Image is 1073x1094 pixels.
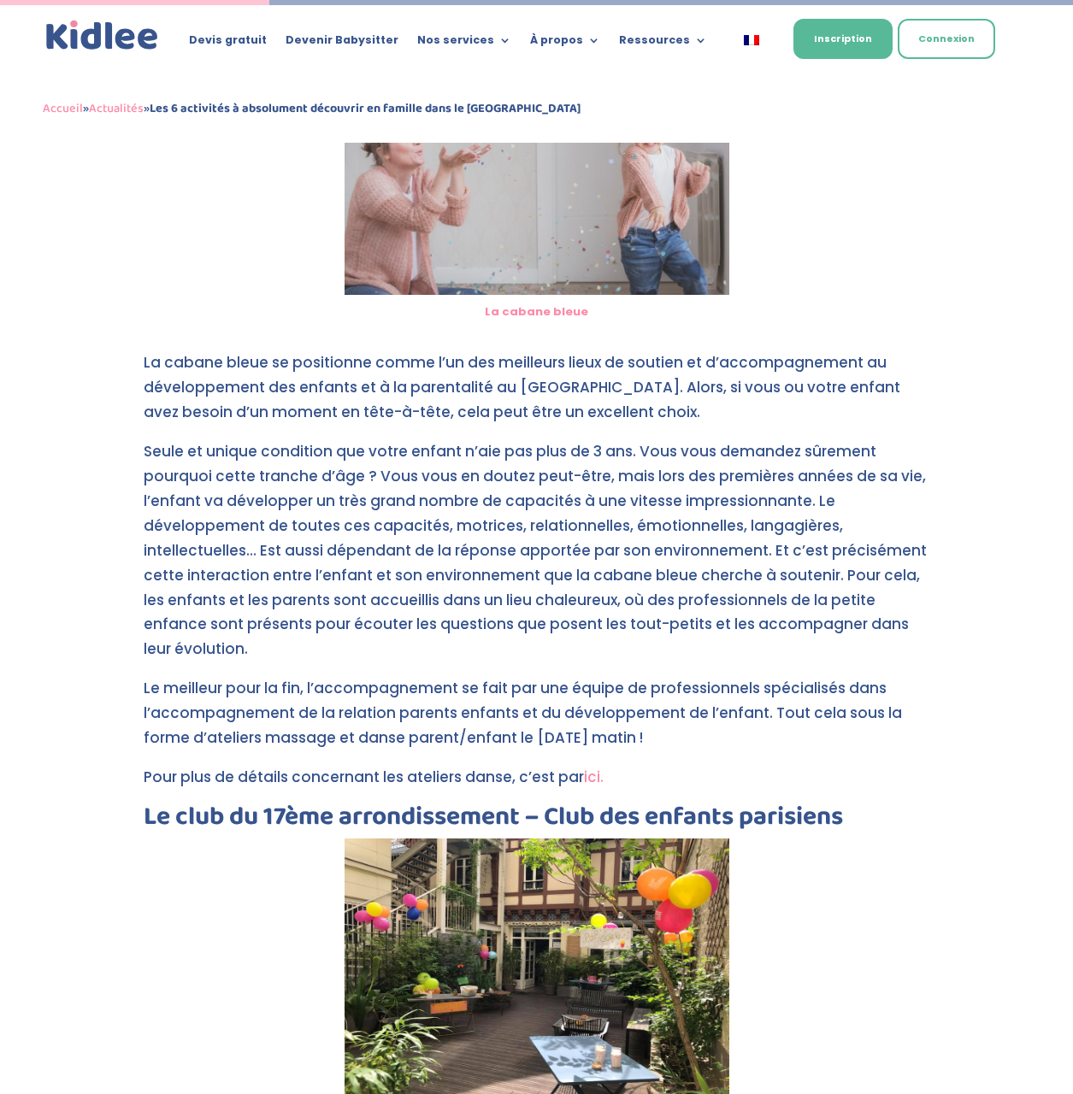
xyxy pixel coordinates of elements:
[744,35,759,45] img: Français
[43,98,581,119] span: » »
[417,34,511,53] a: Nos services
[144,350,930,439] p: La cabane bleue se positionne comme l’un des meilleurs lieux de soutien et d’accompagnement au dé...
[43,17,162,54] img: logo_kidlee_bleu
[189,34,267,53] a: Devis gratuit
[619,34,707,53] a: Ressources
[144,765,930,804] p: Pour plus de détails concernant les ateliers danse, c’est par
[485,303,588,320] a: La cabane bleue
[530,34,600,53] a: À propos
[286,34,398,53] a: Devenir Babysitter
[584,767,604,787] a: ici.
[43,17,162,54] a: Kidlee Logo
[144,439,930,676] p: Seule et unique condition que votre enfant n’aie pas plus de 3 ans. Vous vous demandez sûrement p...
[898,19,995,59] a: Connexion
[43,98,83,119] a: Accueil
[144,676,930,765] p: Le meilleur pour la fin, l’accompagnement se fait par une équipe de professionnels spécialisés da...
[150,98,581,119] strong: Les 6 activités à absolument découvrir en famille dans le [GEOGRAPHIC_DATA]
[144,804,930,838] h2: Le club du 17ème arrondissement – Club des enfants parisiens
[89,98,144,119] a: Actualités
[793,19,893,59] a: Inscription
